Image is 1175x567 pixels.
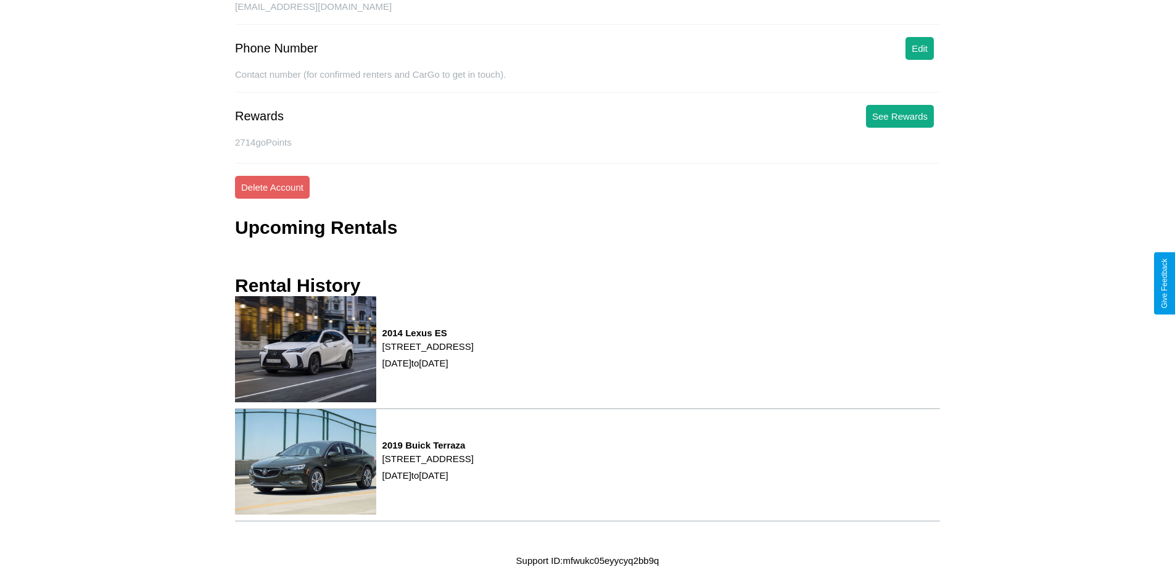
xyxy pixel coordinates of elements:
[866,105,934,128] button: See Rewards
[382,440,474,450] h3: 2019 Buick Terraza
[905,37,934,60] button: Edit
[382,355,474,371] p: [DATE] to [DATE]
[235,275,360,296] h3: Rental History
[235,41,318,56] div: Phone Number
[235,176,310,199] button: Delete Account
[382,467,474,484] p: [DATE] to [DATE]
[235,409,376,515] img: rental
[235,134,940,151] p: 2714 goPoints
[235,296,376,402] img: rental
[235,69,940,93] div: Contact number (for confirmed renters and CarGo to get in touch).
[235,217,397,238] h3: Upcoming Rentals
[235,109,284,123] div: Rewards
[382,450,474,467] p: [STREET_ADDRESS]
[382,338,474,355] p: [STREET_ADDRESS]
[1160,259,1169,308] div: Give Feedback
[382,328,474,338] h3: 2014 Lexus ES
[235,1,940,25] div: [EMAIL_ADDRESS][DOMAIN_NAME]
